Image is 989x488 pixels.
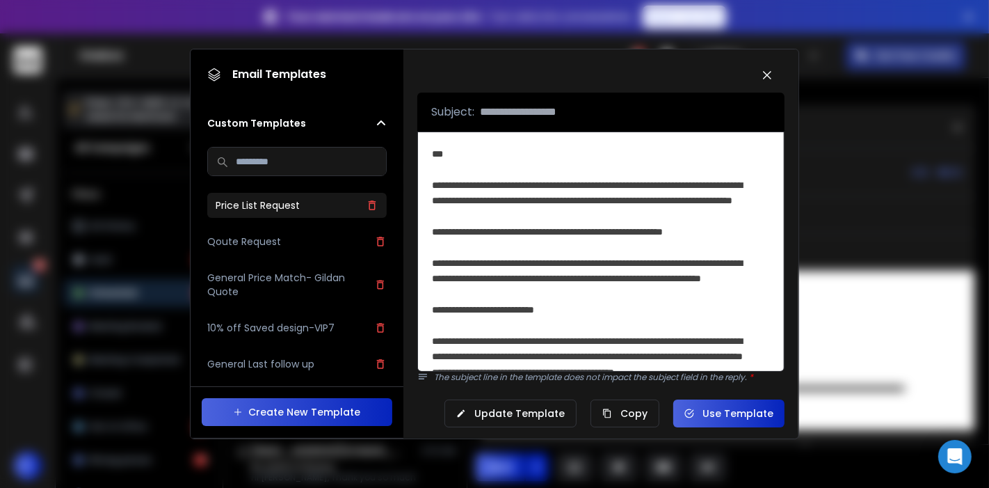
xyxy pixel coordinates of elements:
button: Copy [590,400,659,427]
p: The subject line in the template does not impact the subject field in the [434,372,785,383]
button: Update Template [444,400,577,427]
button: Use Template [673,400,785,427]
span: reply. [725,371,753,383]
div: Open Intercom Messenger [938,440,972,473]
p: Subject: [431,104,474,120]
